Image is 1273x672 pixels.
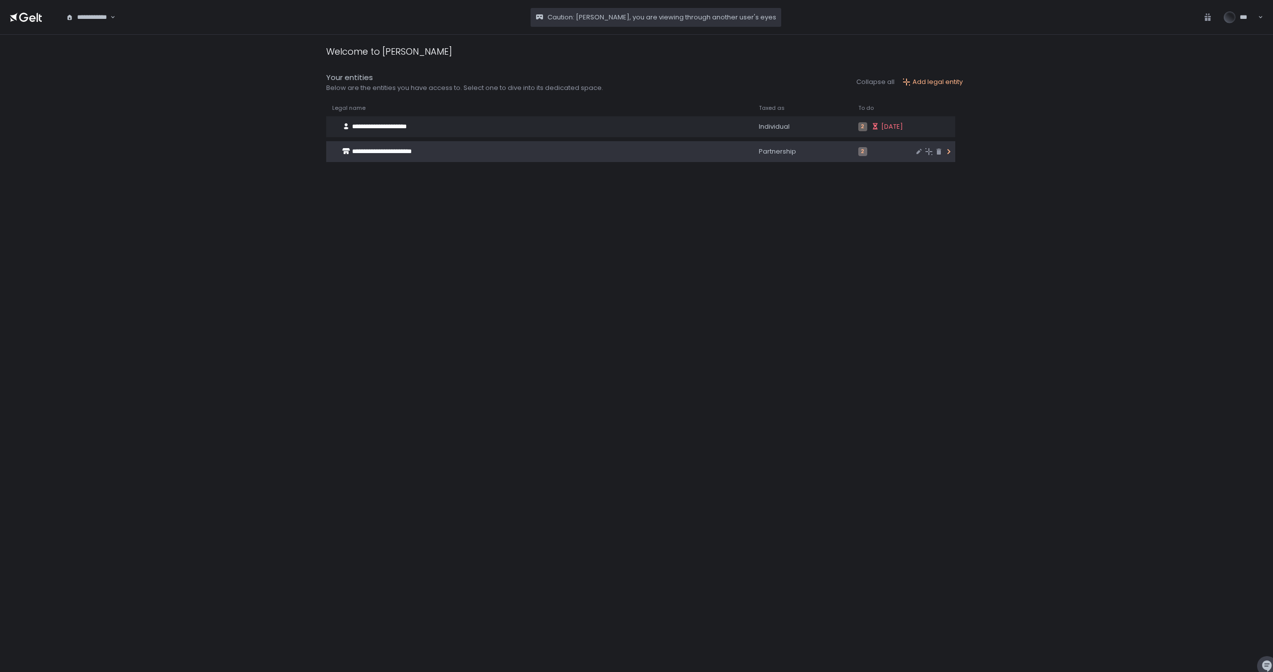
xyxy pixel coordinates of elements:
[856,78,895,86] button: Collapse all
[326,72,603,84] div: Your entities
[759,122,846,131] div: Individual
[326,84,603,92] div: Below are the entities you have access to. Select one to dive into its dedicated space.
[858,122,867,131] span: 2
[547,13,776,22] span: Caution: [PERSON_NAME], you are viewing through another user's eyes
[881,122,903,131] span: [DATE]
[332,104,365,112] span: Legal name
[903,78,963,86] button: Add legal entity
[326,45,452,58] div: Welcome to [PERSON_NAME]
[60,7,115,28] div: Search for option
[759,147,846,156] div: Partnership
[858,147,867,156] span: 2
[858,104,874,112] span: To do
[759,104,785,112] span: Taxed as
